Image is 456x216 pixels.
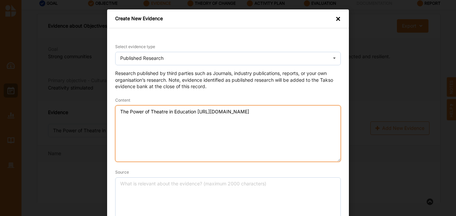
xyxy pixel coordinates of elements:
span: Source [115,170,129,175]
textarea: The Power of Theatre in Education [URL][DOMAIN_NAME] [115,105,341,162]
div: Create New Evidence [115,15,163,23]
label: Select evidence type [115,44,155,49]
div: Published Research [120,56,164,61]
div: × [335,15,341,23]
div: Research published by third parties such as Journals, industry publications, reports, or your own... [115,70,341,90]
span: Content [115,98,130,103]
